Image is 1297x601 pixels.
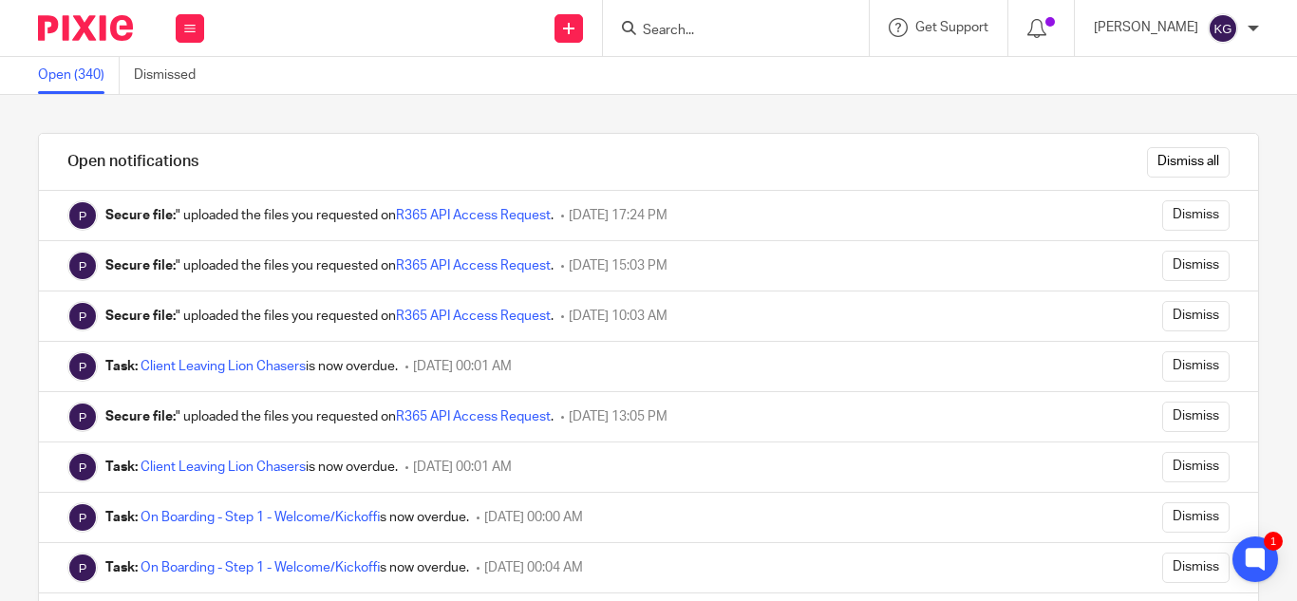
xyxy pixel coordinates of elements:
img: Pixie [67,351,98,382]
a: R365 API Access Request [396,310,551,323]
h1: Open notifications [67,152,198,172]
b: Task: [105,511,138,524]
img: svg%3E [1208,13,1238,44]
a: Open (340) [38,57,120,94]
p: [PERSON_NAME] [1094,18,1198,37]
input: Dismiss [1162,200,1230,231]
img: Pixie [67,301,98,331]
img: Pixie [38,15,133,41]
a: Client Leaving Lion Chasers [141,360,306,373]
b: Secure file: [105,310,176,323]
input: Dismiss [1162,452,1230,482]
div: is now overdue. [105,357,398,376]
b: Task: [105,561,138,574]
input: Dismiss [1162,351,1230,382]
div: " uploaded the files you requested on . [105,256,554,275]
a: R365 API Access Request [396,209,551,222]
span: Get Support [915,21,988,34]
span: [DATE] 10:03 AM [569,310,667,323]
input: Dismiss [1162,402,1230,432]
b: Secure file: [105,410,176,423]
img: Pixie [67,200,98,231]
input: Dismiss [1162,301,1230,331]
a: R365 API Access Request [396,410,551,423]
img: Pixie [67,553,98,583]
div: is now overdue. [105,458,398,477]
span: [DATE] 00:00 AM [484,511,583,524]
div: is now overdue. [105,508,469,527]
a: R365 API Access Request [396,259,551,272]
img: Pixie [67,452,98,482]
input: Search [641,23,812,40]
b: Task: [105,460,138,474]
img: Pixie [67,502,98,533]
span: [DATE] 00:04 AM [484,561,583,574]
span: [DATE] 00:01 AM [413,460,512,474]
input: Dismiss [1162,251,1230,281]
input: Dismiss [1162,553,1230,583]
a: On Boarding - Step 1 - Welcome/Kickoff [141,511,380,524]
span: [DATE] 13:05 PM [569,410,667,423]
input: Dismiss all [1147,147,1230,178]
img: Pixie [67,402,98,432]
div: " uploaded the files you requested on . [105,206,554,225]
a: On Boarding - Step 1 - Welcome/Kickoff [141,561,380,574]
span: [DATE] 17:24 PM [569,209,667,222]
span: [DATE] 00:01 AM [413,360,512,373]
b: Secure file: [105,209,176,222]
input: Dismiss [1162,502,1230,533]
div: " uploaded the files you requested on . [105,307,554,326]
a: Client Leaving Lion Chasers [141,460,306,474]
img: Pixie [67,251,98,281]
div: " uploaded the files you requested on . [105,407,554,426]
span: [DATE] 15:03 PM [569,259,667,272]
a: Dismissed [134,57,210,94]
div: 1 [1264,532,1283,551]
div: is now overdue. [105,558,469,577]
b: Secure file: [105,259,176,272]
b: Task: [105,360,138,373]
